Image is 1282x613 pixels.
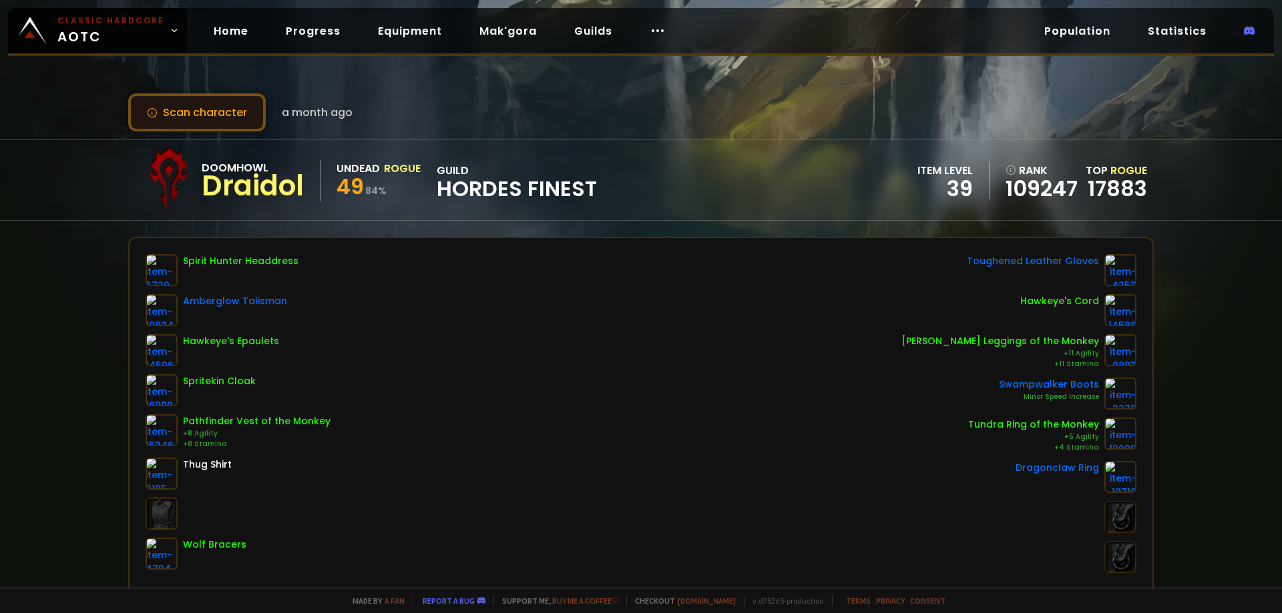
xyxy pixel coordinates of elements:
a: Consent [910,596,945,606]
small: Classic Hardcore [57,15,164,27]
div: Amberglow Talisman [183,294,287,308]
div: Tundra Ring of the Monkey [968,418,1099,432]
span: 49 [337,171,364,201]
a: Classic HardcoreAOTC [8,8,187,53]
div: Doomhowl [202,159,304,176]
span: Support me, [493,596,618,606]
div: +8 Stamina [183,439,331,450]
span: Rogue [1110,163,1147,178]
span: Checkout [626,596,736,606]
span: a month ago [282,104,353,121]
div: Toughened Leather Gloves [967,254,1099,268]
div: +11 Stamina [901,359,1099,370]
a: Population [1034,17,1121,45]
small: 84 % [365,184,387,197]
div: Thug Shirt [183,458,232,472]
div: Minor Speed Increase [999,392,1099,402]
div: Swampwalker Boots [999,378,1099,392]
a: Statistics [1137,17,1217,45]
div: Spirit Hunter Headdress [183,254,298,268]
img: item-4253 [1104,254,1136,286]
span: v. d752d5 - production [744,596,824,606]
a: Report a bug [423,596,475,606]
img: item-12009 [1104,418,1136,450]
img: item-4794 [146,538,178,570]
img: item-16990 [146,374,178,406]
div: Dragonclaw Ring [1016,461,1099,475]
button: Scan character [128,93,266,131]
img: item-2276 [1104,378,1136,410]
div: Rogue [384,160,421,177]
a: Privacy [876,596,905,606]
img: item-6720 [146,254,178,286]
div: Wolf Bracers [183,538,246,552]
div: Pathfinder Vest of the Monkey [183,414,331,428]
img: item-14596 [146,334,178,366]
a: Terms [846,596,871,606]
div: +4 Stamina [968,442,1099,453]
a: Equipment [367,17,453,45]
div: +11 Agility [901,348,1099,359]
div: Hawkeye's Cord [1020,294,1099,308]
img: item-14588 [1104,294,1136,326]
a: [DOMAIN_NAME] [678,596,736,606]
div: 39 [917,179,973,199]
a: Buy me a coffee [552,596,618,606]
div: Hawkeye's Epaulets [183,334,279,348]
div: Spritekin Cloak [183,374,256,388]
div: [PERSON_NAME] Leggings of the Monkey [901,334,1099,348]
div: Draidol [202,176,304,196]
a: a fan [385,596,405,606]
img: item-15346 [146,414,178,446]
a: Progress [275,17,351,45]
div: +8 Agility [183,428,331,439]
img: item-2105 [146,458,178,490]
div: Top [1086,162,1147,179]
div: rank [1006,162,1078,179]
div: Undead [337,160,380,177]
img: item-9893 [1104,334,1136,366]
div: guild [437,162,597,199]
a: Mak'gora [469,17,548,45]
div: item level [917,162,973,179]
span: Made by [345,596,405,606]
a: 109247 [1006,179,1078,199]
img: item-10824 [146,294,178,326]
span: Hordes Finest [437,179,597,199]
span: AOTC [57,15,164,47]
a: 17883 [1088,173,1147,203]
a: Home [203,17,259,45]
img: item-10710 [1104,461,1136,493]
div: +5 Agility [968,432,1099,442]
a: Guilds [564,17,623,45]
